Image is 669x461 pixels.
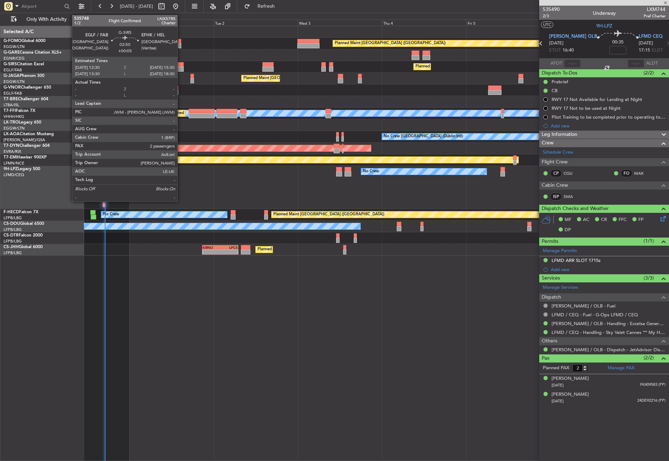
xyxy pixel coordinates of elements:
span: Services [542,274,560,282]
div: Planned Maint [GEOGRAPHIC_DATA] ([GEOGRAPHIC_DATA]) [243,73,354,84]
a: Schedule Crew [543,149,573,156]
span: ETOT [549,47,561,54]
span: F-HECD [4,210,19,214]
a: [PERSON_NAME]/QSA [4,137,45,143]
span: FP [638,216,644,223]
div: Tue 2 [214,19,298,26]
a: EVRA/RIX [4,149,21,154]
span: Dispatch To-Dos [542,69,577,77]
a: LFMD / CEQ - Fuel - G-Ops LFMD / CEQ [552,312,638,318]
span: CR [601,216,607,223]
span: G-GARE [4,50,20,55]
span: 535490 [543,6,560,13]
span: T7-FFI [4,109,16,113]
span: T7-EMI [4,155,17,160]
span: 16:40 [562,47,574,54]
div: Mon 1 [129,19,214,26]
div: Planned Maint [GEOGRAPHIC_DATA] ([GEOGRAPHIC_DATA] Intl) [170,108,287,119]
span: CS-DTR [4,233,19,238]
a: LFMD/CEQ [4,172,24,178]
span: 2/3 [543,13,560,19]
a: VHHH/HKG [4,114,24,119]
span: FFC [619,216,627,223]
span: Dispatch [542,293,561,301]
a: CGU [564,170,579,176]
div: LFMD ARR SLOT 1715z [552,257,601,263]
a: [PERSON_NAME] / OLB - Handling - Eccelsa General Aviation [PERSON_NAME] / OLB [552,321,665,327]
a: [PERSON_NAME] / OLB - Fuel [552,303,615,309]
span: ALDT [646,60,658,67]
span: LFMD CEQ [639,33,663,40]
div: Sun 31 [45,19,129,26]
span: LX-AOA [4,132,20,136]
div: RWY 17 Not Available for Landing at Night [552,96,642,102]
div: No Crew [363,166,379,177]
span: (3/3) [644,274,654,282]
a: LFMD / CEQ - Handling - Sky Valet Cannes ** My Handling**LFMD / CEQ [552,329,665,335]
div: Pilot Training to be completed prior to operating to LFMD [552,114,665,120]
a: Manage Services [543,284,578,291]
div: Wed 3 [298,19,382,26]
div: Underway [593,10,616,17]
span: [DATE] [639,40,653,47]
a: G-JAGAPhenom 300 [4,74,44,78]
a: T7-FFIFalcon 7X [4,109,35,113]
span: (1/1) [644,237,654,245]
button: Only With Activity [8,14,77,25]
div: Planned Maint [GEOGRAPHIC_DATA] ([GEOGRAPHIC_DATA]) [273,209,384,220]
span: Pref Charter [644,13,665,19]
a: T7-EMIHawker 900XP [4,155,47,160]
span: Crew [542,139,554,147]
div: Planned Maint [GEOGRAPHIC_DATA] ([GEOGRAPHIC_DATA]) [415,61,527,72]
div: - [203,250,220,254]
span: 17:15 [639,47,650,54]
span: [DATE] [552,383,564,388]
div: Prebrief [552,79,568,85]
span: Pax [542,354,549,363]
a: T7-BREChallenger 604 [4,97,48,101]
div: No Crew [GEOGRAPHIC_DATA] (Dublin Intl) [384,131,463,142]
div: Thu 4 [382,19,466,26]
a: CS-JHHGlobal 6000 [4,245,43,249]
span: ATOT [551,60,562,67]
span: Cabin Crew [542,181,568,190]
a: EGLF/FAB [4,91,22,96]
span: ELDT [652,47,663,54]
a: CS-DTRFalcon 2000 [4,233,43,238]
div: LPCS [220,245,237,250]
label: Planned PAX [543,365,569,372]
div: RWY 17 Not to be used at NIght [552,105,621,111]
a: EGGW/LTN [4,44,25,49]
div: Add new [551,267,665,273]
span: T7-DYN [4,144,19,148]
span: Dispatch Checks and Weather [542,205,609,213]
a: [PERSON_NAME] / OLB - Dispatch - JetAdvisor Dispatch 9H [552,347,665,353]
input: Airport [22,1,62,12]
a: G-GARECessna Citation XLS+ [4,50,62,55]
span: Flight Crew [542,158,568,166]
button: UTC [541,22,553,28]
span: Only With Activity [18,17,74,22]
span: [PERSON_NAME] OLB [549,33,597,40]
a: LFPB/LBG [4,250,22,256]
div: [PERSON_NAME] [552,391,589,398]
span: 24DE92216 (PP) [637,398,665,404]
span: [DATE] - [DATE] [120,3,153,10]
a: G-VNORChallenger 650 [4,85,51,90]
span: Refresh [251,4,281,9]
span: G-VNOR [4,85,21,90]
span: G-FOMO [4,39,22,43]
span: [DATE] [552,399,564,404]
a: EGGW/LTN [4,79,25,84]
a: LFPB/LBG [4,227,22,232]
button: Refresh [241,1,283,12]
a: F-HECDFalcon 7X [4,210,38,214]
div: Planned Maint [GEOGRAPHIC_DATA] ([GEOGRAPHIC_DATA]) [257,244,369,255]
span: Leg Information [542,131,577,139]
a: EGNR/CEG [4,56,25,61]
a: LTBA/ISL [4,102,19,108]
a: T7-DYNChallenger 604 [4,144,50,148]
div: Fri 5 [466,19,551,26]
a: G-FOMOGlobal 6000 [4,39,45,43]
a: LFMN/NCE [4,161,24,166]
